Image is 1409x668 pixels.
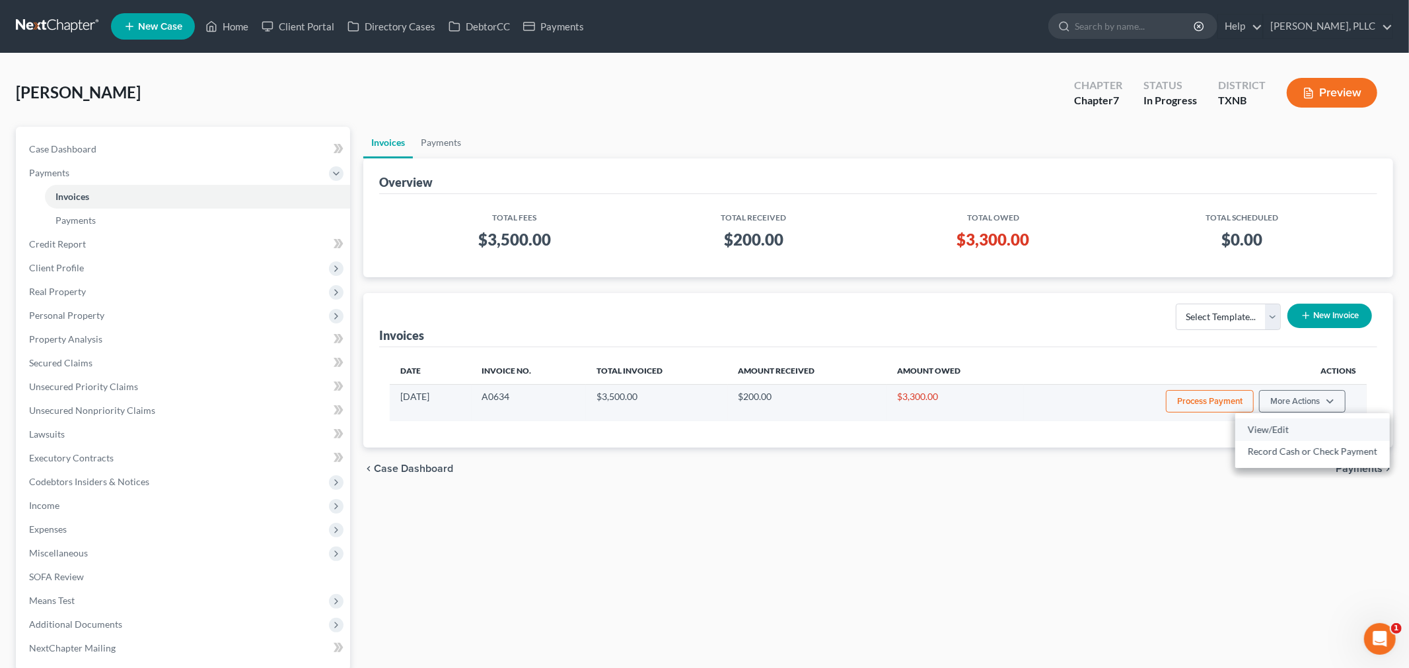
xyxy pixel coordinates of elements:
span: Additional Documents [29,618,122,630]
td: $3,300.00 [886,384,1024,421]
span: Means Test [29,595,75,606]
th: Total Scheduled [1118,205,1367,224]
a: Case Dashboard [18,137,350,161]
span: Client Profile [29,262,84,273]
a: Record Cash or Check Payment [1235,440,1390,463]
span: 7 [1113,94,1119,106]
div: District [1218,78,1266,93]
span: Secured Claims [29,357,92,368]
input: Search by name... [1075,14,1196,38]
th: Actions [1024,358,1367,384]
span: Payments [29,167,69,178]
th: Total Received [639,205,869,224]
th: Amount Owed [886,358,1024,384]
h3: $0.00 [1128,229,1356,250]
div: Overview [379,174,433,190]
button: Payments chevron_right [1336,463,1393,474]
h3: $200.00 [649,229,858,250]
span: Case Dashboard [29,143,96,154]
div: Status [1143,78,1197,93]
div: In Progress [1143,93,1197,108]
a: Invoices [363,127,413,158]
a: View/Edit [1235,418,1390,441]
div: Chapter [1074,78,1122,93]
span: Credit Report [29,238,86,250]
a: [PERSON_NAME], PLLC [1264,15,1392,38]
span: Personal Property [29,310,104,321]
a: Credit Report [18,232,350,256]
span: Unsecured Nonpriority Claims [29,405,155,416]
a: Secured Claims [18,351,350,375]
a: Unsecured Priority Claims [18,375,350,399]
button: chevron_left Case Dashboard [363,463,453,474]
td: $3,500.00 [586,384,727,421]
a: Lawsuits [18,422,350,446]
a: Payments [517,15,591,38]
a: Invoices [45,185,350,209]
i: chevron_right [1383,463,1393,474]
a: Executory Contracts [18,446,350,470]
th: Amount Received [728,358,886,384]
div: Invoices [379,327,424,343]
div: More Actions [1235,413,1390,468]
span: Payments [55,215,96,226]
th: Total Owed [869,205,1118,224]
span: 1 [1391,623,1402,634]
a: Client Portal [255,15,341,38]
a: Payments [413,127,469,158]
a: SOFA Review [18,565,350,589]
a: Payments [45,209,350,232]
span: SOFA Review [29,571,84,582]
th: Invoice No. [472,358,587,384]
span: NextChapter Mailing [29,642,116,653]
span: Case Dashboard [374,463,453,474]
span: Expenses [29,523,67,535]
a: Directory Cases [341,15,442,38]
h3: $3,300.00 [879,229,1107,250]
span: Executory Contracts [29,452,114,463]
a: Help [1218,15,1262,38]
th: Total Invoiced [586,358,727,384]
span: [PERSON_NAME] [16,83,141,102]
a: DebtorCC [442,15,517,38]
button: More Actions [1259,390,1346,413]
h3: $3,500.00 [400,229,628,250]
span: Payments [1336,463,1383,474]
div: TXNB [1218,93,1266,108]
th: Date [390,358,471,384]
span: Miscellaneous [29,547,88,558]
td: A0634 [472,384,587,421]
button: New Invoice [1287,304,1372,328]
span: Real Property [29,286,86,297]
span: New Case [138,22,182,32]
a: Unsecured Nonpriority Claims [18,399,350,422]
span: Lawsuits [29,428,65,440]
i: chevron_left [363,463,374,474]
td: [DATE] [390,384,471,421]
span: Codebtors Insiders & Notices [29,476,149,487]
button: Preview [1287,78,1377,108]
span: Unsecured Priority Claims [29,381,138,392]
button: Process Payment [1166,390,1254,413]
a: Property Analysis [18,327,350,351]
a: Home [199,15,255,38]
iframe: Intercom live chat [1364,623,1396,655]
td: $200.00 [728,384,886,421]
a: NextChapter Mailing [18,636,350,660]
span: Invoices [55,191,89,202]
span: Income [29,500,59,511]
span: Property Analysis [29,333,102,345]
th: Total Fees [390,205,639,224]
div: Chapter [1074,93,1122,108]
